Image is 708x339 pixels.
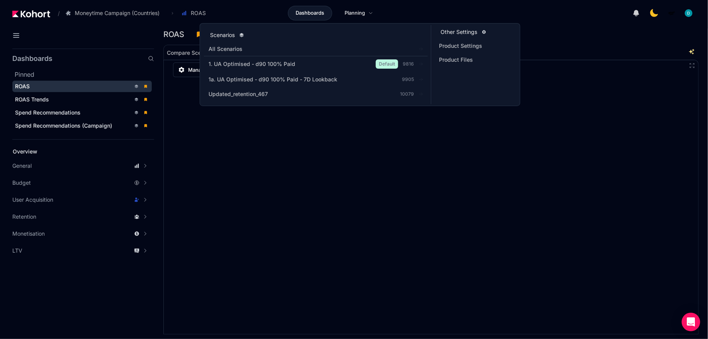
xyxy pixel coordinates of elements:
a: 1a. UA Optimised - d90 100% Paid - 7D Lookback9905 [204,73,428,86]
a: 1. UA Optimised - d90 100% PaidDefault9816 [204,56,428,72]
span: / [52,9,60,17]
span: Product Files [439,56,482,64]
button: Fullscreen [689,62,695,69]
span: › [170,10,175,16]
a: Overview [10,146,141,157]
img: Kohort logo [12,10,50,17]
span: All Scenarios [209,45,394,53]
span: Planning [345,9,365,17]
a: ROAS Trends [12,94,152,105]
span: General [12,162,32,170]
span: 10079 [400,91,414,97]
span: 9905 [402,76,414,83]
button: ROAS [177,7,214,20]
span: Manage Scenario [188,66,230,74]
a: ROAS [12,81,152,92]
span: 9816 [403,61,414,67]
span: Retention [12,213,36,221]
span: Compare Scenarios [167,50,217,56]
span: Product Settings [439,42,482,50]
span: Dashboards [296,9,324,17]
h3: Other Settings [441,28,477,36]
h3: Scenarios [210,31,235,39]
div: Open Intercom Messenger [682,313,700,331]
span: LTV [12,247,22,255]
span: User Acquisition [12,196,53,204]
span: ROAS [15,83,30,89]
a: Manage Scenario [173,62,235,77]
h2: Pinned [15,70,154,79]
span: 1a. UA Optimised - d90 100% Paid - 7D Lookback [209,76,337,83]
button: Moneytime Campaign (Countries) [61,7,168,20]
h3: ROAS [163,30,189,38]
a: Spend Recommendations (Campaign) [12,120,152,132]
h2: Dashboards [12,55,52,62]
span: Updated_retention_467 [209,90,268,98]
a: Spend Recommendations [12,107,152,118]
span: Monetisation [12,230,45,238]
span: ROAS [191,9,206,17]
a: Planning [337,6,381,20]
span: Moneytime Campaign (Countries) [75,9,160,17]
a: All Scenarios [204,42,428,56]
a: Dashboards [288,6,332,20]
a: Product Settings [434,39,516,53]
span: ROAS Trends [15,96,49,103]
a: Product Files [434,53,516,67]
span: Overview [13,148,37,155]
span: Default [376,59,398,69]
span: 1. UA Optimised - d90 100% Paid [209,60,295,68]
span: Spend Recommendations [15,109,81,116]
img: logo_MoneyTimeLogo_1_20250619094856634230.png [668,9,676,17]
a: Updated_retention_46710079 [204,87,428,101]
span: Budget [12,179,31,187]
span: Spend Recommendations (Campaign) [15,122,112,129]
